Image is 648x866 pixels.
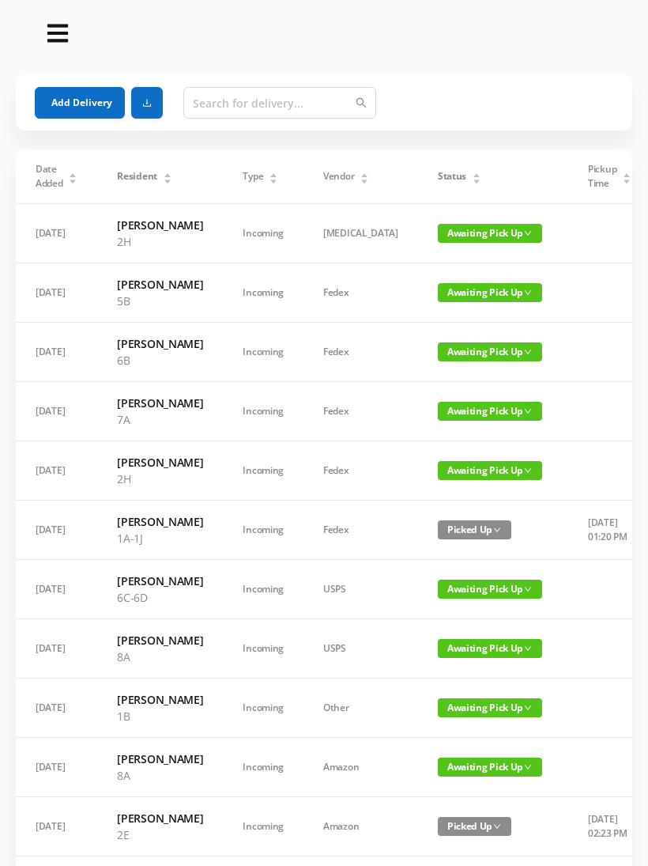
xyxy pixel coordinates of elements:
[117,691,203,708] h6: [PERSON_NAME]
[524,289,532,297] i: icon: down
[438,169,466,183] span: Status
[117,471,203,487] p: 2H
[183,87,376,119] input: Search for delivery...
[438,520,511,539] span: Picked Up
[524,229,532,237] i: icon: down
[69,177,77,182] i: icon: caret-down
[360,171,369,180] div: Sort
[438,698,542,717] span: Awaiting Pick Up
[360,177,369,182] i: icon: caret-down
[438,224,542,243] span: Awaiting Pick Up
[303,797,418,857] td: Amazon
[117,395,203,411] h6: [PERSON_NAME]
[223,501,303,560] td: Incoming
[360,171,369,176] i: icon: caret-up
[269,177,278,182] i: icon: caret-down
[438,580,542,599] span: Awaiting Pick Up
[269,171,278,176] i: icon: caret-up
[303,560,418,619] td: USPS
[524,467,532,475] i: icon: down
[623,177,631,182] i: icon: caret-down
[623,171,631,176] i: icon: caret-up
[438,342,542,361] span: Awaiting Pick Up
[472,171,480,176] i: icon: caret-up
[303,738,418,797] td: Amazon
[223,204,303,263] td: Incoming
[269,171,278,180] div: Sort
[117,751,203,767] h6: [PERSON_NAME]
[117,169,157,183] span: Resident
[223,738,303,797] td: Incoming
[36,162,63,191] span: Date Added
[524,704,532,712] i: icon: down
[472,177,480,182] i: icon: caret-down
[16,263,97,323] td: [DATE]
[524,763,532,771] i: icon: down
[117,826,203,843] p: 2E
[16,560,97,619] td: [DATE]
[223,797,303,857] td: Incoming
[356,97,367,108] i: icon: search
[16,382,97,441] td: [DATE]
[303,382,418,441] td: Fedex
[117,233,203,250] p: 2H
[117,352,203,369] p: 6B
[117,649,203,665] p: 8A
[117,810,203,826] h6: [PERSON_NAME]
[117,632,203,649] h6: [PERSON_NAME]
[117,293,203,309] p: 5B
[438,283,542,302] span: Awaiting Pick Up
[223,323,303,382] td: Incoming
[622,171,631,180] div: Sort
[117,513,203,530] h6: [PERSON_NAME]
[438,461,542,480] span: Awaiting Pick Up
[472,171,481,180] div: Sort
[303,679,418,738] td: Other
[524,645,532,652] i: icon: down
[223,560,303,619] td: Incoming
[223,679,303,738] td: Incoming
[524,407,532,415] i: icon: down
[16,619,97,679] td: [DATE]
[303,323,418,382] td: Fedex
[16,441,97,501] td: [DATE]
[117,589,203,606] p: 6C-6D
[223,263,303,323] td: Incoming
[163,171,172,180] div: Sort
[493,526,501,534] i: icon: down
[117,454,203,471] h6: [PERSON_NAME]
[68,171,77,180] div: Sort
[117,530,203,546] p: 1A-1J
[493,823,501,830] i: icon: down
[117,767,203,784] p: 8A
[16,204,97,263] td: [DATE]
[163,177,171,182] i: icon: caret-down
[438,758,542,777] span: Awaiting Pick Up
[117,217,203,233] h6: [PERSON_NAME]
[117,411,203,428] p: 7A
[117,708,203,724] p: 1B
[16,323,97,382] td: [DATE]
[303,619,418,679] td: USPS
[35,87,125,119] button: Add Delivery
[69,171,77,176] i: icon: caret-up
[223,619,303,679] td: Incoming
[524,348,532,356] i: icon: down
[223,441,303,501] td: Incoming
[438,817,511,836] span: Picked Up
[117,335,203,352] h6: [PERSON_NAME]
[303,204,418,263] td: [MEDICAL_DATA]
[16,738,97,797] td: [DATE]
[16,679,97,738] td: [DATE]
[588,162,616,191] span: Pickup Time
[524,585,532,593] i: icon: down
[117,276,203,293] h6: [PERSON_NAME]
[243,169,263,183] span: Type
[163,171,171,176] i: icon: caret-up
[438,639,542,658] span: Awaiting Pick Up
[303,263,418,323] td: Fedex
[223,382,303,441] td: Incoming
[16,797,97,857] td: [DATE]
[117,573,203,589] h6: [PERSON_NAME]
[303,501,418,560] td: Fedex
